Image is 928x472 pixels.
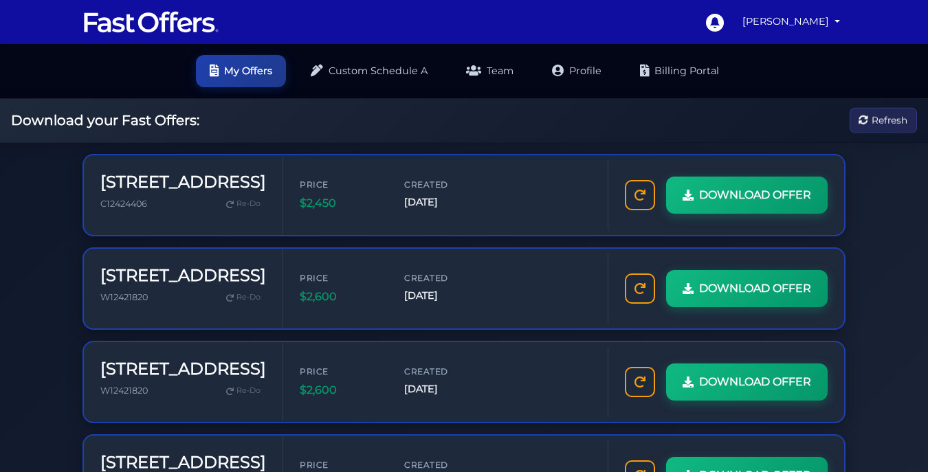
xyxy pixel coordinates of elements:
a: DOWNLOAD OFFER [666,363,828,401]
span: Re-Do [236,198,261,210]
span: Refresh [872,113,907,128]
span: Re-Do [236,385,261,397]
a: DOWNLOAD OFFER [666,177,828,214]
a: Profile [538,55,615,87]
button: Refresh [850,108,917,133]
a: Custom Schedule A [297,55,441,87]
a: DOWNLOAD OFFER [666,270,828,307]
a: Billing Portal [626,55,733,87]
span: DOWNLOAD OFFER [699,280,811,297]
span: [DATE] [404,288,487,304]
span: W12421820 [100,292,148,302]
span: Re-Do [236,291,261,304]
span: [DATE] [404,381,487,397]
a: Re-Do [221,382,266,400]
span: Price [300,365,382,378]
span: W12421820 [100,385,148,396]
span: $2,600 [300,381,382,399]
iframe: Customerly Messenger Launcher [876,418,917,460]
span: Created [404,271,487,284]
span: Created [404,365,487,378]
a: [PERSON_NAME] [737,8,846,35]
span: Created [404,178,487,191]
span: $2,450 [300,194,382,212]
span: [DATE] [404,194,487,210]
a: Re-Do [221,289,266,306]
span: DOWNLOAD OFFER [699,186,811,204]
h3: [STREET_ADDRESS] [100,359,266,379]
span: C12424406 [100,199,147,209]
span: Price [300,458,382,471]
h2: Download your Fast Offers: [11,112,199,128]
span: Price [300,178,382,191]
h3: [STREET_ADDRESS] [100,266,266,286]
span: Created [404,458,487,471]
span: DOWNLOAD OFFER [699,373,811,391]
a: Re-Do [221,195,266,213]
span: Price [300,271,382,284]
a: My Offers [196,55,286,87]
h3: [STREET_ADDRESS] [100,172,266,192]
span: $2,600 [300,288,382,306]
a: Team [452,55,527,87]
